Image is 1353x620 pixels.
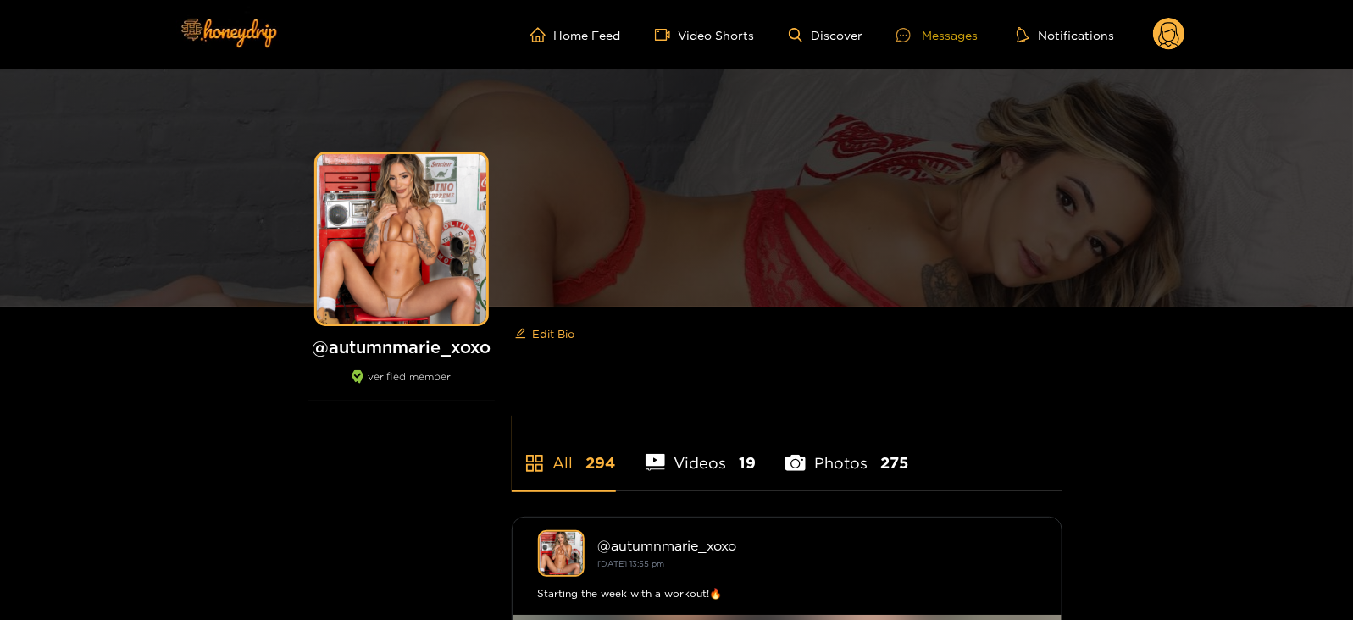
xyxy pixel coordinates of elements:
[785,414,908,490] li: Photos
[524,453,545,473] span: appstore
[512,414,616,490] li: All
[896,25,978,45] div: Messages
[1012,26,1119,43] button: Notifications
[655,27,679,42] span: video-camera
[538,585,1036,602] div: Starting the week with a workout!🔥
[880,452,908,473] span: 275
[515,328,526,340] span: edit
[538,530,585,577] img: autumnmarie_xoxo
[598,538,1036,553] div: @ autumnmarie_xoxo
[530,27,621,42] a: Home Feed
[308,370,495,401] div: verified member
[789,28,862,42] a: Discover
[586,452,616,473] span: 294
[533,325,575,342] span: Edit Bio
[512,320,579,347] button: editEdit Bio
[598,559,665,568] small: [DATE] 13:55 pm
[739,452,756,473] span: 19
[646,414,757,490] li: Videos
[308,336,495,357] h1: @ autumnmarie_xoxo
[655,27,755,42] a: Video Shorts
[530,27,554,42] span: home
